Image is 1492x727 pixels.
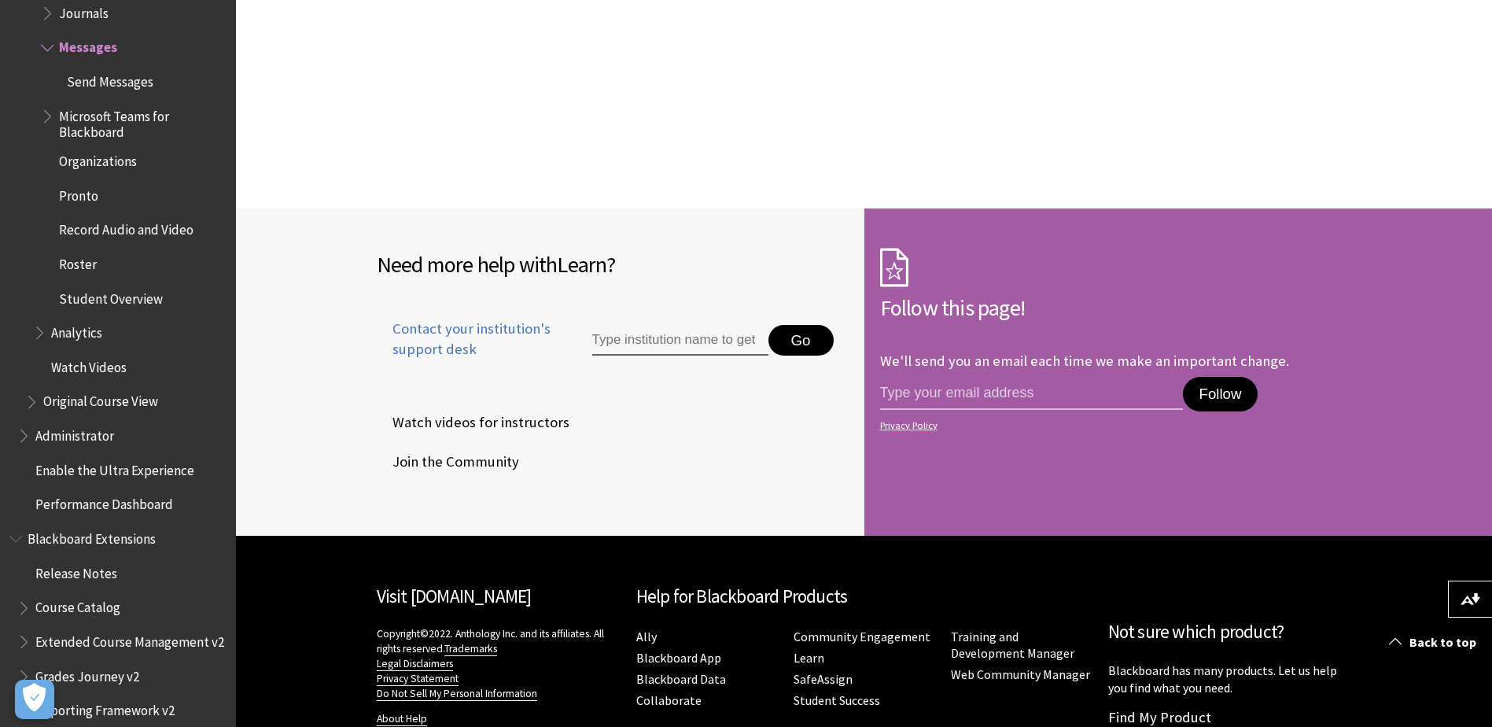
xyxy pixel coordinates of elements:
[592,325,768,356] input: Type institution name to get support
[59,35,117,56] span: Messages
[377,687,537,701] a: Do Not Sell My Personal Information
[59,103,225,140] span: Microsoft Teams for Blackboard
[768,325,834,356] button: Go
[59,148,137,169] span: Organizations
[51,354,127,375] span: Watch Videos
[35,698,175,719] span: Reporting Framework v2
[59,183,98,204] span: Pronto
[636,692,702,709] a: Collaborate
[377,657,453,671] a: Legal Disclaimers
[794,629,930,645] a: Community Engagement
[444,642,497,656] a: Trademarks
[377,411,573,434] a: Watch videos for instructors
[377,450,522,474] a: Join the Community
[377,626,621,701] p: Copyright©2022. Anthology Inc. and its affiliates. All rights reserved.
[951,629,1074,662] a: Training and Development Manager
[636,650,721,666] a: Blackboard App
[377,585,532,607] a: Visit [DOMAIN_NAME]
[1108,708,1211,726] a: Find My Product
[377,450,519,474] span: Join the Community
[35,663,139,685] span: Grades Journey v2
[880,291,1352,324] h2: Follow this page!
[377,319,556,360] span: Contact your institution's support desk
[51,319,102,341] span: Analytics
[1377,628,1492,657] a: Back to top
[377,672,459,686] a: Privacy Statement
[59,251,97,272] span: Roster
[35,423,114,444] span: Administrator
[35,595,120,616] span: Course Catalog
[880,248,908,287] img: Subscription Icon
[1108,618,1352,646] h2: Not sure which product?
[1108,662,1352,697] p: Blackboard has many products. Let us help you find what you need.
[377,712,427,726] a: About Help
[636,671,726,688] a: Blackboard Data
[377,248,849,281] h2: Need more help with ?
[35,629,224,650] span: Extended Course Management v2
[35,560,117,581] span: Release Notes
[794,650,824,666] a: Learn
[951,666,1090,683] a: Web Community Manager
[880,377,1184,410] input: email address
[794,692,880,709] a: Student Success
[59,216,193,238] span: Record Audio and Video
[35,457,194,478] span: Enable the Ultra Experience
[557,250,606,279] span: Learn
[28,526,156,547] span: Blackboard Extensions
[43,389,158,410] span: Original Course View
[880,352,1289,370] p: We'll send you an email each time we make an important change.
[15,680,54,719] button: Open Preferences
[377,319,556,378] a: Contact your institution's support desk
[636,629,657,645] a: Ally
[377,411,569,434] span: Watch videos for instructors
[794,671,853,688] a: SafeAssign
[67,68,153,90] span: Send Messages
[880,420,1347,431] a: Privacy Policy
[636,583,1092,611] h2: Help for Blackboard Products
[35,492,173,513] span: Performance Dashboard
[59,286,163,307] span: Student Overview
[1183,377,1257,411] button: Follow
